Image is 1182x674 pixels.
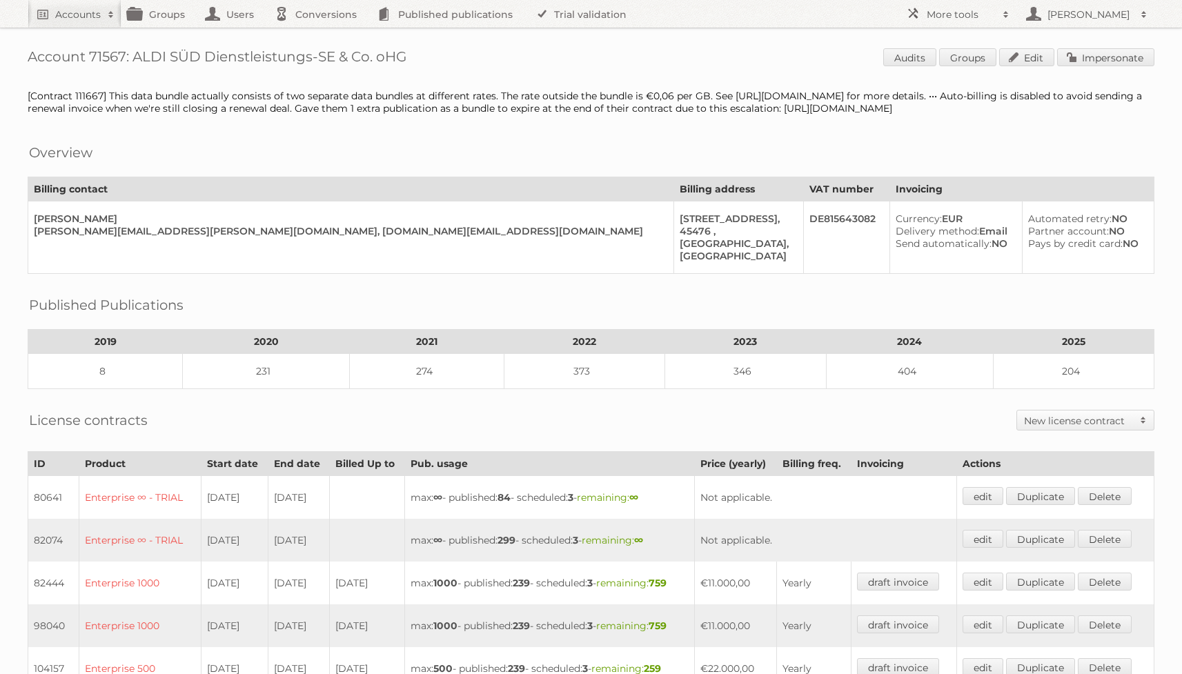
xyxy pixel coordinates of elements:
[79,562,201,604] td: Enterprise 1000
[28,604,79,647] td: 98040
[201,519,268,562] td: [DATE]
[1078,615,1132,633] a: Delete
[498,534,515,546] strong: 299
[896,237,992,250] span: Send automatically:
[350,330,504,354] th: 2021
[433,577,457,589] strong: 1000
[201,452,268,476] th: Start date
[896,212,1012,225] div: EUR
[673,177,804,201] th: Billing address
[993,354,1154,389] td: 204
[79,604,201,647] td: Enterprise 1000
[680,250,793,262] div: [GEOGRAPHIC_DATA]
[183,354,350,389] td: 231
[680,225,793,237] div: 45476 ,
[504,330,665,354] th: 2022
[29,295,184,315] h2: Published Publications
[776,604,851,647] td: Yearly
[826,354,993,389] td: 404
[329,452,404,476] th: Billed Up to
[268,476,329,519] td: [DATE]
[329,604,404,647] td: [DATE]
[433,534,442,546] strong: ∞
[405,562,695,604] td: max: - published: - scheduled: -
[405,519,695,562] td: max: - published: - scheduled: -
[776,562,851,604] td: Yearly
[79,452,201,476] th: Product
[963,573,1003,591] a: edit
[896,212,942,225] span: Currency:
[405,604,695,647] td: max: - published: - scheduled: -
[694,519,956,562] td: Not applicable.
[405,476,695,519] td: max: - published: - scheduled: -
[28,90,1154,115] div: [Contract 111667] This data bundle actually consists of two separate data bundles at different ra...
[1078,530,1132,548] a: Delete
[1133,410,1154,430] span: Toggle
[577,491,638,504] span: remaining:
[993,330,1154,354] th: 2025
[694,604,776,647] td: €11.000,00
[29,142,92,163] h2: Overview
[857,573,939,591] a: draft invoice
[963,615,1003,633] a: edit
[665,330,826,354] th: 2023
[268,604,329,647] td: [DATE]
[1028,212,1112,225] span: Automated retry:
[268,519,329,562] td: [DATE]
[28,48,1154,69] h1: Account 71567: ALDI SÜD Dienstleistungs-SE & Co. oHG
[1017,410,1154,430] a: New license contract
[889,177,1154,201] th: Invoicing
[28,330,183,354] th: 2019
[79,476,201,519] td: Enterprise ∞ - TRIAL
[350,354,504,389] td: 274
[1006,573,1075,591] a: Duplicate
[568,491,573,504] strong: 3
[665,354,826,389] td: 346
[649,577,667,589] strong: 759
[939,48,996,66] a: Groups
[1028,212,1143,225] div: NO
[504,354,665,389] td: 373
[268,452,329,476] th: End date
[329,562,404,604] td: [DATE]
[1006,615,1075,633] a: Duplicate
[201,562,268,604] td: [DATE]
[1006,530,1075,548] a: Duplicate
[999,48,1054,66] a: Edit
[896,225,1012,237] div: Email
[1006,487,1075,505] a: Duplicate
[28,476,79,519] td: 80641
[629,491,638,504] strong: ∞
[804,201,890,274] td: DE815643082
[1028,237,1143,250] div: NO
[883,48,936,66] a: Audits
[694,452,776,476] th: Price (yearly)
[513,620,530,632] strong: 239
[896,225,979,237] span: Delivery method:
[28,562,79,604] td: 82444
[573,534,578,546] strong: 3
[28,452,79,476] th: ID
[1078,573,1132,591] a: Delete
[28,519,79,562] td: 82074
[28,177,674,201] th: Billing contact
[1044,8,1134,21] h2: [PERSON_NAME]
[183,330,350,354] th: 2020
[851,452,956,476] th: Invoicing
[34,212,662,225] div: [PERSON_NAME]
[776,452,851,476] th: Billing freq.
[1028,225,1109,237] span: Partner account:
[28,354,183,389] td: 8
[694,476,956,519] td: Not applicable.
[29,410,148,430] h2: License contracts
[1057,48,1154,66] a: Impersonate
[587,577,593,589] strong: 3
[1078,487,1132,505] a: Delete
[634,534,643,546] strong: ∞
[55,8,101,21] h2: Accounts
[1028,237,1123,250] span: Pays by credit card:
[433,620,457,632] strong: 1000
[963,487,1003,505] a: edit
[433,491,442,504] strong: ∞
[680,212,793,225] div: [STREET_ADDRESS],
